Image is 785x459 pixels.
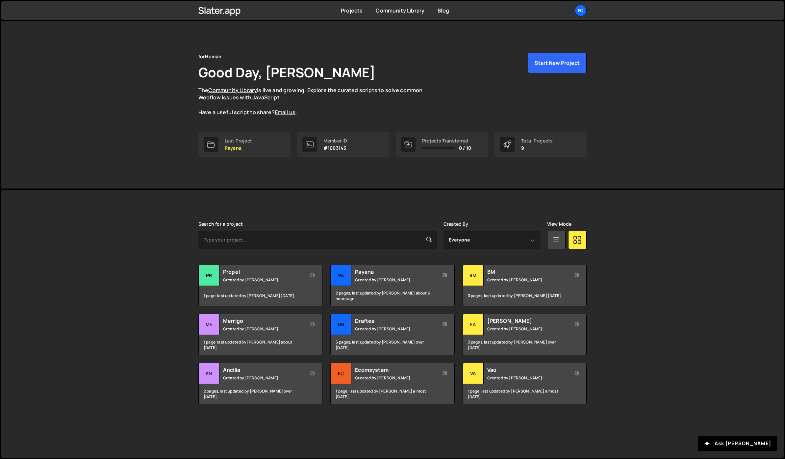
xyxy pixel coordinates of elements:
[331,335,454,355] div: 5 pages, last updated by [PERSON_NAME] over [DATE]
[223,317,302,324] h2: Merrigo
[199,384,322,404] div: 2 pages, last updated by [PERSON_NAME] over [DATE]
[355,366,434,373] h2: Ecomsystem
[575,5,587,16] a: fo
[331,286,454,306] div: 2 pages, last updated by [PERSON_NAME] about 6 hours ago
[463,286,586,306] div: 3 pages, last updated by [PERSON_NAME] [DATE]
[199,286,322,306] div: 1 page, last updated by [PERSON_NAME] [DATE]
[463,363,587,404] a: Va Vao Created by [PERSON_NAME] 1 page, last updated by [PERSON_NAME] almost [DATE]
[463,314,484,335] div: Fa
[223,326,302,332] small: Created by [PERSON_NAME]
[198,132,291,157] a: Last Project Payana
[463,363,484,384] div: Va
[223,277,302,283] small: Created by [PERSON_NAME]
[330,314,454,355] a: Dr Draftea Created by [PERSON_NAME] 5 pages, last updated by [PERSON_NAME] over [DATE]
[459,145,471,151] span: 0 / 10
[225,145,252,151] p: Payana
[275,109,295,116] a: Email us
[331,384,454,404] div: 1 page, last updated by [PERSON_NAME] almost [DATE]
[208,87,257,94] a: Community Library
[487,326,567,332] small: Created by [PERSON_NAME]
[199,265,219,286] div: Pr
[198,87,435,116] p: The is live and growing. Explore the curated scripts to solve common Webflow issues with JavaScri...
[355,317,434,324] h2: Draftea
[355,268,434,275] h2: Payana
[438,7,449,14] a: Blog
[323,138,347,143] div: Member ID
[199,335,322,355] div: 1 page, last updated by [PERSON_NAME] about [DATE]
[422,138,471,143] div: Projects Transferred
[355,375,434,381] small: Created by [PERSON_NAME]
[198,231,437,249] input: Type your project...
[331,314,351,335] div: Dr
[198,53,221,61] div: forHuman
[331,265,351,286] div: Pa
[521,145,553,151] p: 9
[487,268,567,275] h2: BM
[463,265,587,306] a: BM BM Created by [PERSON_NAME] 3 pages, last updated by [PERSON_NAME] [DATE]
[198,363,322,404] a: An Ancilia Created by [PERSON_NAME] 2 pages, last updated by [PERSON_NAME] over [DATE]
[376,7,424,14] a: Community Library
[355,326,434,332] small: Created by [PERSON_NAME]
[330,265,454,306] a: Pa Payana Created by [PERSON_NAME] 2 pages, last updated by [PERSON_NAME] about 6 hours ago
[223,375,302,381] small: Created by [PERSON_NAME]
[487,375,567,381] small: Created by [PERSON_NAME]
[223,268,302,275] h2: Propel
[355,277,434,283] small: Created by [PERSON_NAME]
[198,314,322,355] a: Me Merrigo Created by [PERSON_NAME] 1 page, last updated by [PERSON_NAME] about [DATE]
[487,366,567,373] h2: Vao
[463,335,586,355] div: 3 pages, last updated by [PERSON_NAME] over [DATE]
[223,366,302,373] h2: Ancilia
[463,265,484,286] div: BM
[330,363,454,404] a: Ec Ecomsystem Created by [PERSON_NAME] 1 page, last updated by [PERSON_NAME] almost [DATE]
[331,363,351,384] div: Ec
[199,363,219,384] div: An
[198,63,375,81] h1: Good Day, [PERSON_NAME]
[521,138,553,143] div: Total Projects
[528,53,587,73] button: Start New Project
[199,314,219,335] div: Me
[487,277,567,283] small: Created by [PERSON_NAME]
[198,221,243,227] label: Search for a project
[547,221,571,227] label: View Mode
[341,7,363,14] a: Projects
[463,384,586,404] div: 1 page, last updated by [PERSON_NAME] almost [DATE]
[323,145,347,151] p: #1003145
[198,265,322,306] a: Pr Propel Created by [PERSON_NAME] 1 page, last updated by [PERSON_NAME] [DATE]
[698,436,777,451] button: Ask [PERSON_NAME]
[225,138,252,143] div: Last Project
[443,221,468,227] label: Created By
[487,317,567,324] h2: [PERSON_NAME]
[463,314,587,355] a: Fa [PERSON_NAME] Created by [PERSON_NAME] 3 pages, last updated by [PERSON_NAME] over [DATE]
